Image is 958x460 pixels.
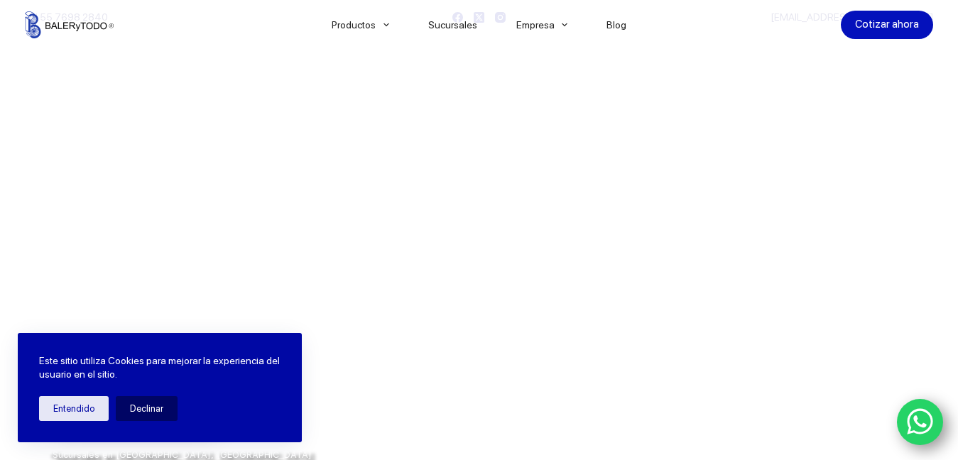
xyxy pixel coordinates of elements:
button: Entendido [39,396,109,421]
span: Bienvenido a Balerytodo® [48,212,229,229]
p: Este sitio utiliza Cookies para mejorar la experiencia del usuario en el sitio. [39,354,281,382]
img: Balerytodo [25,11,114,38]
button: Declinar [116,396,178,421]
span: Somos los doctores de la industria [48,242,455,340]
a: WhatsApp [897,399,944,446]
a: Cotizar ahora [841,11,933,39]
